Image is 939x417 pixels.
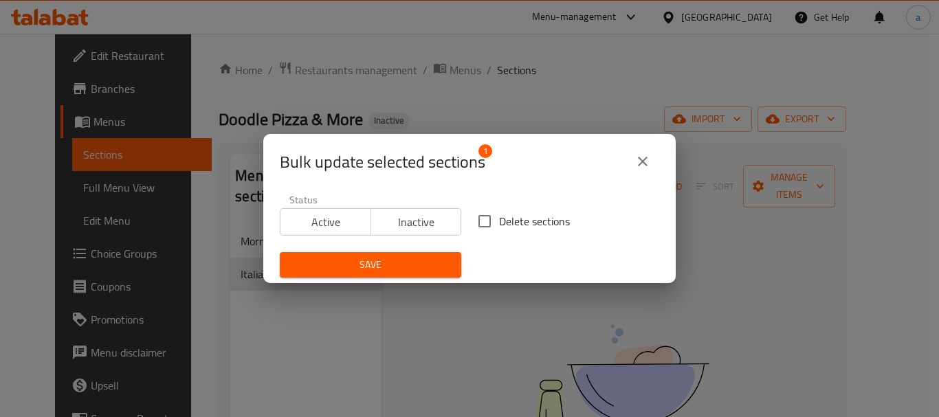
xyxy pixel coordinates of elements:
span: 1 [478,144,492,158]
span: Delete sections [499,213,570,229]
button: close [626,145,659,178]
span: Inactive [377,212,456,232]
button: Inactive [371,208,462,236]
span: Active [286,212,366,232]
button: Active [280,208,371,236]
span: Save [291,256,450,273]
span: Selected section count [280,151,485,173]
button: Save [280,252,461,278]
